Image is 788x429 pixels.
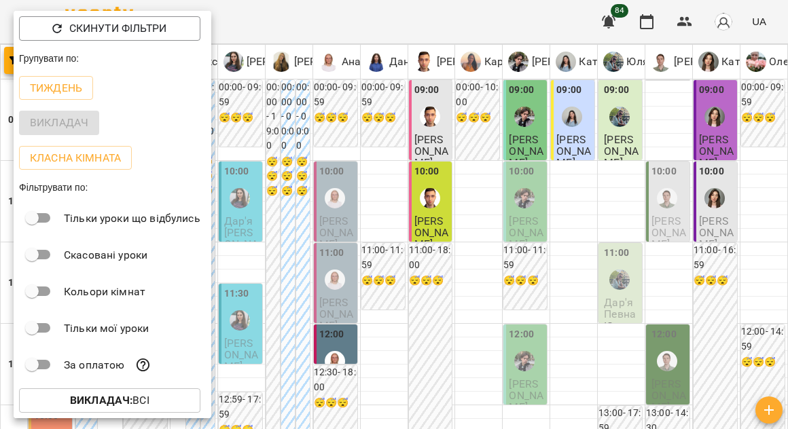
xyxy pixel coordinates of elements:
button: Тиждень [19,76,93,100]
p: Тиждень [30,80,82,96]
p: Всі [70,392,149,409]
button: Викладач:Всі [19,388,200,413]
p: Тільки уроки що відбулись [64,210,200,227]
div: Групувати по: [14,46,211,71]
p: Кольори кімнат [64,284,145,300]
p: Скасовані уроки [64,247,147,263]
button: Скинути фільтри [19,16,200,41]
p: Класна кімната [30,150,121,166]
p: Скинути фільтри [69,20,166,37]
b: Викладач : [70,394,132,407]
div: Фільтрувати по: [14,175,211,200]
button: Класна кімната [19,146,132,170]
p: За оплатою [64,357,124,373]
p: Тільки мої уроки [64,320,149,337]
